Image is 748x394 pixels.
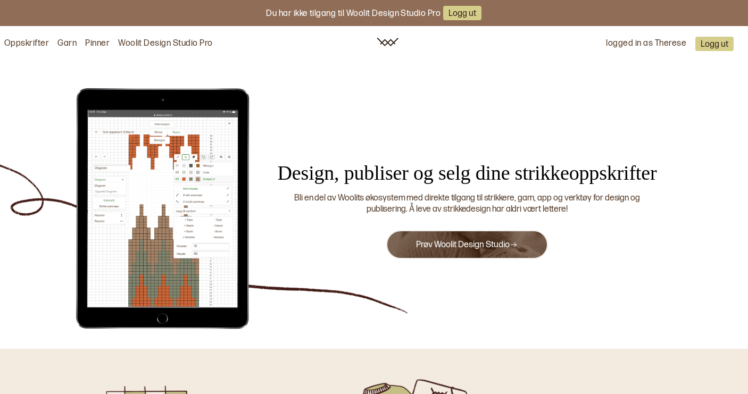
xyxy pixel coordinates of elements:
a: Garn [57,38,77,49]
button: Logg ut [443,6,481,20]
a: Pinner [85,38,110,49]
img: Woolit ikon [377,38,398,46]
a: Oppskrifter [4,38,49,49]
img: Illustrasjon av Woolit Design Studio Pro [70,86,256,331]
div: logged in as Therese [606,36,743,52]
div: Design, publiser og selg dine strikkeoppskrifter [261,160,674,186]
a: Prøv Woolit Design Studio [416,240,518,250]
div: Bli en del av Woolits økosystem med direkte tilgang til strikkere, garn, app og verktøy for desig... [275,193,660,215]
button: Logg ut [695,37,734,51]
a: Woolit Design Studio Pro [118,38,213,49]
button: Prøv Woolit Design Studio [386,230,547,259]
